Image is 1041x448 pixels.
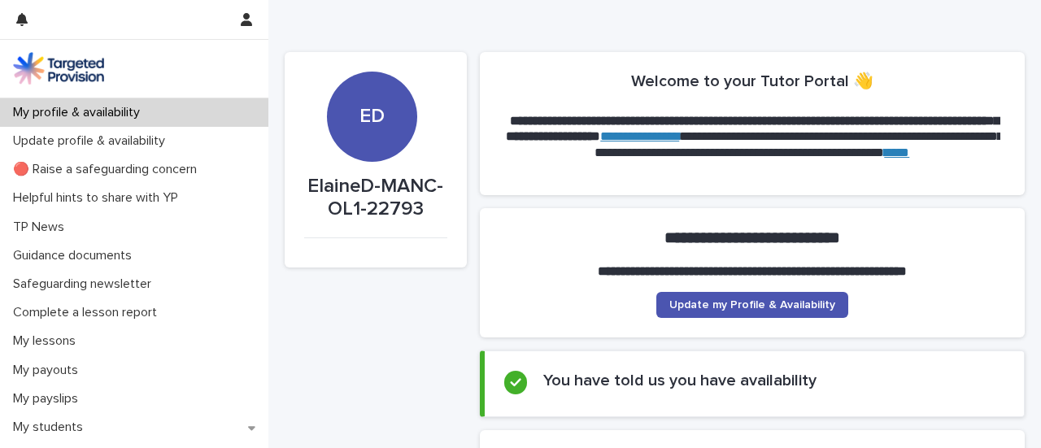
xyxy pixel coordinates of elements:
[7,133,178,149] p: Update profile & availability
[7,220,77,235] p: TP News
[7,105,153,120] p: My profile & availability
[7,391,91,407] p: My payslips
[7,305,170,320] p: Complete a lesson report
[7,420,96,435] p: My students
[304,175,447,222] p: ElaineD-MANC-OL1-22793
[631,72,873,91] h2: Welcome to your Tutor Portal 👋
[543,371,817,390] h2: You have told us you have availability
[13,52,104,85] img: M5nRWzHhSzIhMunXDL62
[7,162,210,177] p: 🔴 Raise a safeguarding concern
[7,276,164,292] p: Safeguarding newsletter
[7,363,91,378] p: My payouts
[7,190,191,206] p: Helpful hints to share with YP
[327,15,417,128] div: ED
[669,299,835,311] span: Update my Profile & Availability
[7,333,89,349] p: My lessons
[7,248,145,263] p: Guidance documents
[656,292,848,318] a: Update my Profile & Availability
